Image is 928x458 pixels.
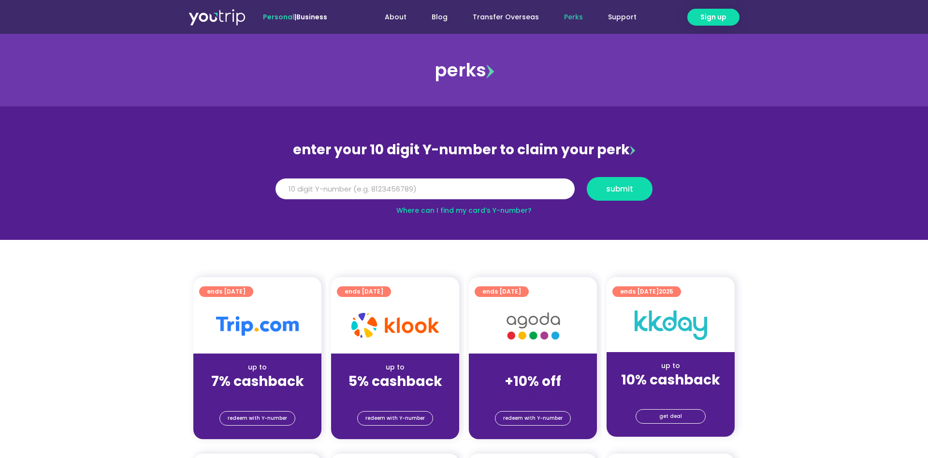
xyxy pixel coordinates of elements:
a: ends [DATE] [475,286,529,297]
strong: 5% cashback [348,372,442,391]
span: submit [606,185,633,192]
div: (for stays only) [614,389,727,399]
div: (for stays only) [201,390,314,400]
div: (for stays only) [477,390,589,400]
button: submit [587,177,652,201]
span: | [263,12,327,22]
a: get deal [636,409,706,424]
span: ends [DATE] [207,286,246,297]
a: redeem with Y-number [495,411,571,426]
span: up to [524,362,542,372]
span: Sign up [700,12,726,22]
span: redeem with Y-number [503,412,563,425]
a: Sign up [687,9,739,26]
div: up to [201,362,314,372]
a: Blog [419,8,460,26]
span: ends [DATE] [482,286,521,297]
nav: Menu [353,8,649,26]
input: 10 digit Y-number (e.g. 8123456789) [275,178,575,200]
span: redeem with Y-number [228,412,287,425]
a: redeem with Y-number [219,411,295,426]
span: get deal [659,410,682,423]
a: ends [DATE] [337,286,391,297]
strong: 7% cashback [211,372,304,391]
a: ends [DATE]2025 [612,286,681,297]
a: Perks [551,8,595,26]
div: (for stays only) [339,390,451,400]
span: redeem with Y-number [365,412,425,425]
a: ends [DATE] [199,286,253,297]
div: up to [614,361,727,371]
a: About [372,8,419,26]
form: Y Number [275,177,652,208]
div: up to [339,362,451,372]
strong: 10% cashback [621,370,720,389]
a: Transfer Overseas [460,8,551,26]
a: Support [595,8,649,26]
a: Business [296,12,327,22]
a: Where can I find my card’s Y-number? [396,206,532,215]
span: ends [DATE] [620,286,673,297]
span: ends [DATE] [345,286,383,297]
span: Personal [263,12,294,22]
div: enter your 10 digit Y-number to claim your perk [271,137,657,163]
a: redeem with Y-number [357,411,433,426]
span: 2025 [659,287,673,295]
strong: +10% off [505,372,561,391]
